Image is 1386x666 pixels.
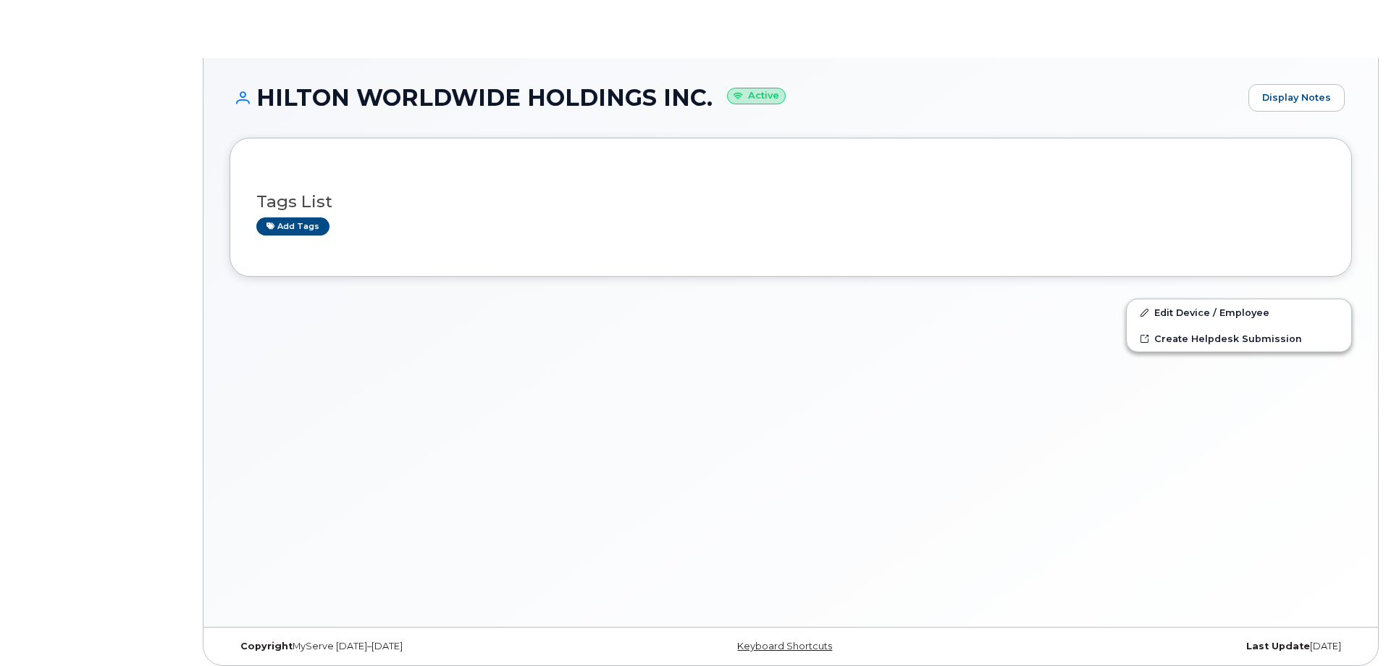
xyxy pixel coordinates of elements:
a: Display Notes [1248,84,1345,112]
small: Active [727,88,786,104]
h1: HILTON WORLDWIDE HOLDINGS INC. [230,85,1241,110]
a: Keyboard Shortcuts [737,641,832,652]
a: Create Helpdesk Submission [1127,325,1351,351]
h3: Tags List [256,193,1325,211]
div: [DATE] [978,641,1352,652]
div: MyServe [DATE]–[DATE] [230,641,604,652]
strong: Copyright [240,641,293,652]
a: Add tags [256,217,329,236]
a: Edit Device / Employee [1127,299,1351,325]
strong: Last Update [1246,641,1310,652]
